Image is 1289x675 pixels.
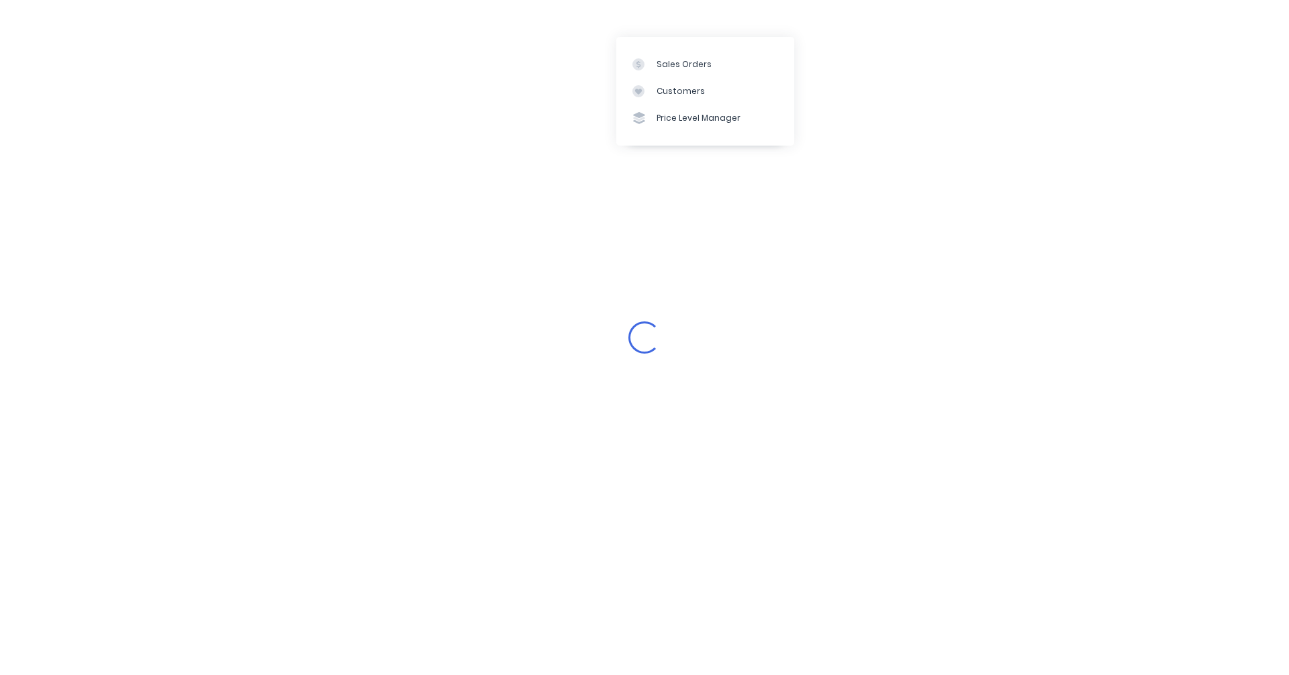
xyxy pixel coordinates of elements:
[657,58,712,70] div: Sales Orders
[616,50,794,77] a: Sales Orders
[657,112,741,124] div: Price Level Manager
[616,78,794,105] a: Customers
[616,105,794,132] a: Price Level Manager
[657,85,705,97] div: Customers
